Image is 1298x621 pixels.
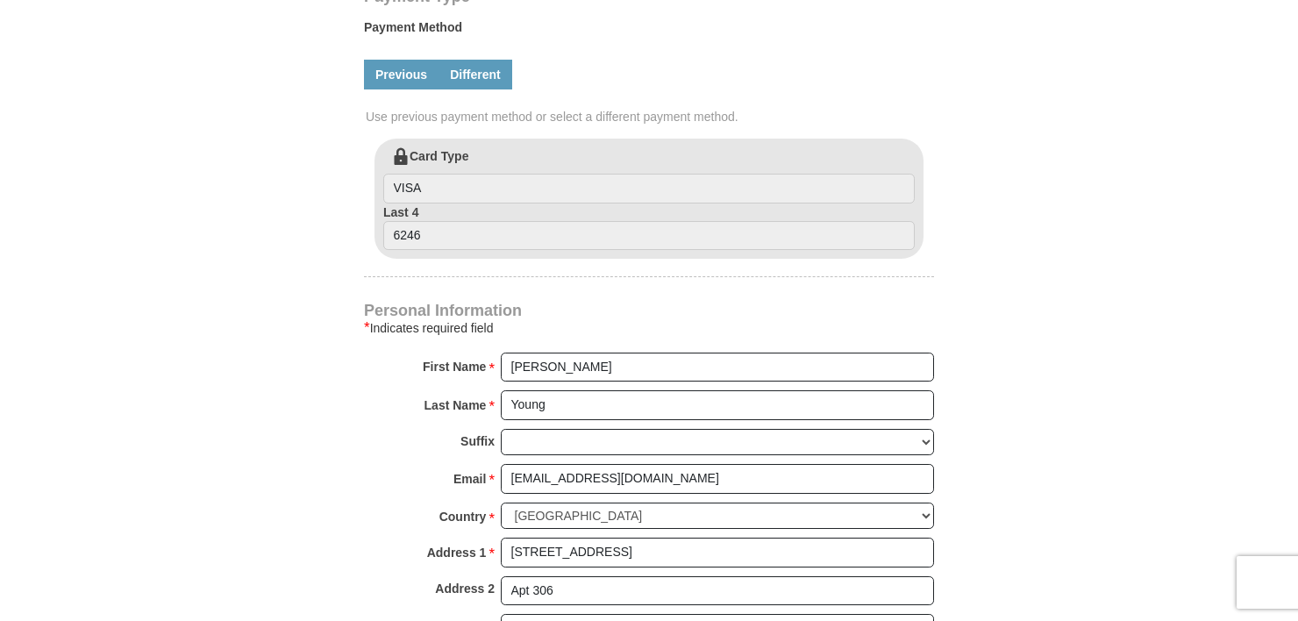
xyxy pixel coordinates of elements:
[435,576,495,601] strong: Address 2
[424,393,487,418] strong: Last Name
[383,203,915,251] label: Last 4
[383,147,915,203] label: Card Type
[366,108,936,125] span: Use previous payment method or select a different payment method.
[364,18,934,45] label: Payment Method
[439,504,487,529] strong: Country
[383,221,915,251] input: Last 4
[364,60,439,89] a: Previous
[423,354,486,379] strong: First Name
[364,318,934,339] div: Indicates required field
[383,174,915,203] input: Card Type
[453,467,486,491] strong: Email
[364,303,934,318] h4: Personal Information
[439,60,512,89] a: Different
[460,429,495,453] strong: Suffix
[427,540,487,565] strong: Address 1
